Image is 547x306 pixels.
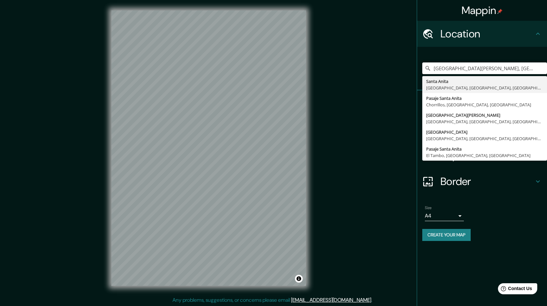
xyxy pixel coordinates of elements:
[426,135,543,142] div: [GEOGRAPHIC_DATA], [GEOGRAPHIC_DATA], [GEOGRAPHIC_DATA]
[426,146,543,152] div: Pasaje Santa Anita
[373,296,375,304] div: .
[417,116,547,142] div: Style
[291,297,371,303] a: [EMAIL_ADDRESS][DOMAIN_NAME]
[417,142,547,168] div: Layout
[426,129,543,135] div: [GEOGRAPHIC_DATA]
[497,9,502,14] img: pin-icon.png
[425,211,464,221] div: A4
[426,118,543,125] div: [GEOGRAPHIC_DATA], [GEOGRAPHIC_DATA], [GEOGRAPHIC_DATA]
[440,27,534,40] h4: Location
[440,149,534,162] h4: Layout
[417,21,547,47] div: Location
[426,78,543,85] div: Santa Anita
[111,10,306,286] canvas: Map
[295,275,303,283] button: Toggle attribution
[462,4,503,17] h4: Mappin
[417,90,547,116] div: Pins
[426,95,543,101] div: Pasaje Santa Anita
[417,168,547,194] div: Border
[422,62,547,74] input: Pick your city or area
[426,152,543,159] div: El Tambo, [GEOGRAPHIC_DATA], [GEOGRAPHIC_DATA]
[422,229,471,241] button: Create your map
[426,101,543,108] div: Chorrillos, [GEOGRAPHIC_DATA], [GEOGRAPHIC_DATA]
[426,85,543,91] div: [GEOGRAPHIC_DATA], [GEOGRAPHIC_DATA], [GEOGRAPHIC_DATA]
[440,175,534,188] h4: Border
[172,296,372,304] p: Any problems, suggestions, or concerns please email .
[426,112,543,118] div: [GEOGRAPHIC_DATA][PERSON_NAME]
[372,296,373,304] div: .
[489,281,540,299] iframe: Help widget launcher
[425,205,432,211] label: Size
